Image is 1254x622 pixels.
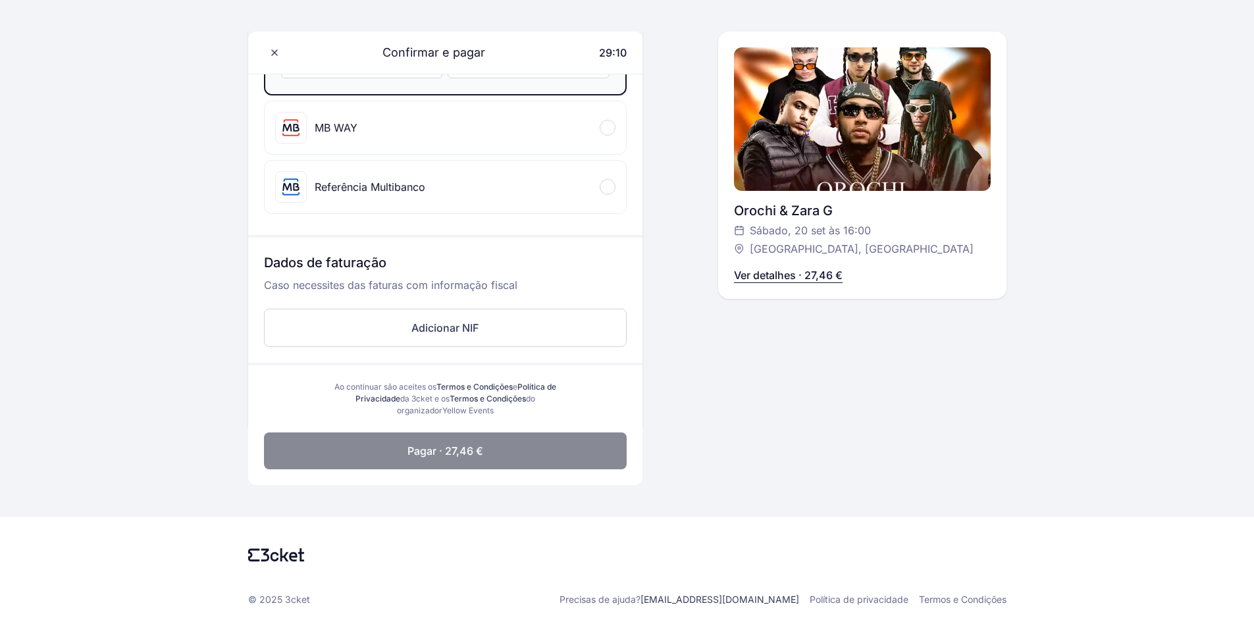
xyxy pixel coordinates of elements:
[450,394,526,403] a: Termos e Condições
[322,381,569,417] div: Ao continuar são aceites os e da 3cket e os do organizador
[315,179,425,195] div: Referência Multibanco
[264,432,627,469] button: Pagar · 27,46 €
[750,222,871,238] span: Sábado, 20 set às 16:00
[264,277,627,303] p: Caso necessites das faturas com informação fiscal
[599,46,627,59] span: 29:10
[264,253,627,277] h3: Dados de faturação
[436,382,513,392] a: Termos e Condições
[264,309,627,347] button: Adicionar NIF
[367,43,485,62] span: Confirmar e pagar
[919,593,1006,606] a: Termos e Condições
[640,594,799,605] a: [EMAIL_ADDRESS][DOMAIN_NAME]
[734,201,991,220] div: Orochi & Zara G
[750,241,974,257] span: [GEOGRAPHIC_DATA], [GEOGRAPHIC_DATA]
[248,593,310,606] p: © 2025 3cket
[442,405,494,415] span: Yellow Events
[315,120,357,136] div: MB WAY
[810,593,908,606] a: Política de privacidade
[560,593,799,606] p: Precisas de ajuda?
[407,443,483,459] span: Pagar · 27,46 €
[734,267,843,283] p: Ver detalhes · 27,46 €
